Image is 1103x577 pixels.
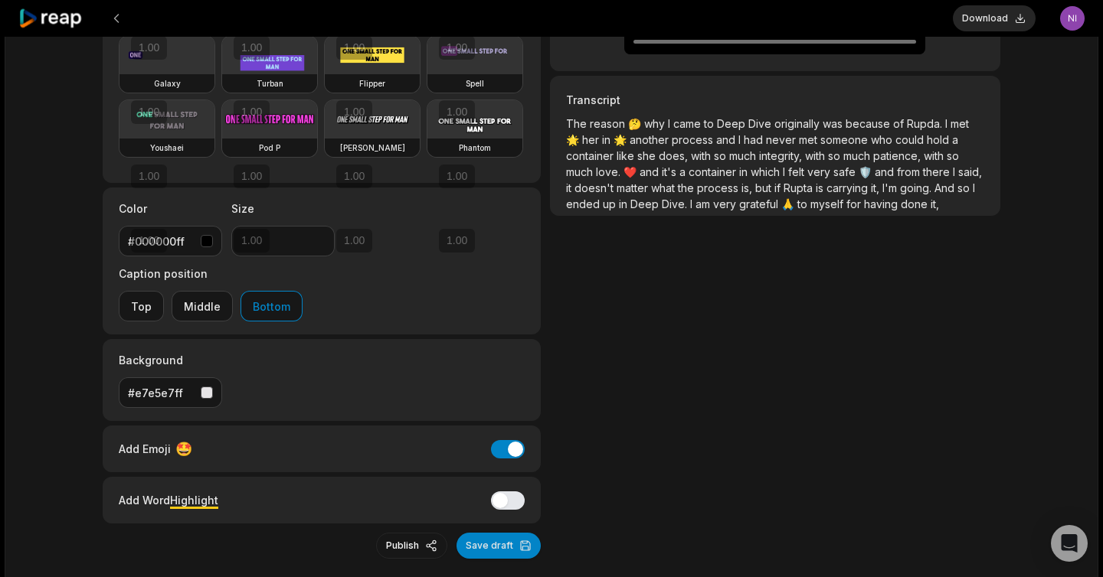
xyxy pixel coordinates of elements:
span: is, [741,181,755,194]
span: I [690,197,696,210]
span: and [716,133,738,146]
h3: Transcript [566,92,984,108]
span: met [951,117,969,130]
p: 🤔 🌟 🌟 ❤️ 🛡️ 🙏 🧘‍♀️ 💖 🔓 🔓 🤗 [566,116,984,212]
button: Save draft [457,533,541,559]
span: container [566,149,617,162]
span: and [875,165,897,178]
label: Background [119,352,222,368]
button: #e7e5e7ff [119,377,222,408]
span: with [924,149,947,162]
span: much [566,165,596,178]
h3: Pod P [259,142,280,154]
span: I [783,165,788,178]
div: #e7e5e7ff [128,385,195,401]
h3: Turban [257,77,283,90]
span: Highlight [170,494,218,507]
span: process [672,133,716,146]
span: the [678,181,697,194]
span: reason [590,117,628,130]
h3: Flipper [359,77,385,90]
span: if [774,181,784,194]
span: like [617,149,637,162]
span: love. [596,165,624,178]
span: 🤩 [175,438,192,459]
button: Bottom [241,291,303,321]
span: done [901,197,931,210]
span: Deep [717,117,748,130]
span: was [823,117,846,130]
label: Size [231,200,335,217]
span: myself [810,197,846,210]
span: felt [788,165,807,178]
span: Dive. [662,197,690,210]
button: Middle [172,291,233,321]
div: Add Word [119,490,218,510]
span: so [828,149,843,162]
div: Open Intercom Messenger [1051,525,1088,562]
span: with [691,149,714,162]
span: a [679,165,689,178]
span: so [947,149,959,162]
span: came [673,117,704,130]
span: could [895,133,927,146]
span: ended [566,197,603,210]
span: container [689,165,739,178]
span: Deep [630,197,662,210]
span: and [640,165,662,178]
span: I'm [882,181,900,194]
span: I [973,181,975,194]
span: a [952,133,958,146]
span: never [766,133,799,146]
span: why [644,117,668,130]
span: originally [774,117,823,130]
span: it's [662,165,679,178]
div: #000000ff [128,233,195,249]
span: process [697,181,741,194]
span: so [714,149,729,162]
span: to [704,117,717,130]
span: am [696,197,713,210]
span: for [846,197,864,210]
span: I [738,133,744,146]
span: in [619,197,630,210]
span: patience, [873,149,924,162]
span: And [934,181,957,194]
span: very [807,165,833,178]
span: in [739,165,751,178]
span: The [566,117,590,130]
span: said, [958,165,982,178]
span: up [603,197,619,210]
button: Publish [376,533,447,559]
span: Rupda. [907,117,945,130]
span: very [713,197,739,210]
span: with [805,149,828,162]
span: there [923,165,953,178]
span: I [953,165,958,178]
span: safe [833,165,859,178]
label: Caption position [119,266,303,282]
button: Download [953,5,1036,31]
span: doesn't [574,181,617,194]
span: had [744,133,766,146]
span: what [651,181,678,194]
span: she [637,149,659,162]
label: Color [119,200,222,217]
span: it, [871,181,882,194]
span: someone [820,133,871,146]
h3: [PERSON_NAME] [340,142,405,154]
span: because [846,117,893,130]
span: I [945,117,951,130]
span: hold [927,133,952,146]
span: to [797,197,810,210]
span: it [566,181,574,194]
span: matter [617,181,651,194]
h3: Galaxy [154,77,181,90]
span: it, [931,197,939,210]
span: does, [659,149,691,162]
span: so [957,181,973,194]
span: of [893,117,907,130]
span: I [668,117,673,130]
span: carrying [826,181,871,194]
span: but [755,181,774,194]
